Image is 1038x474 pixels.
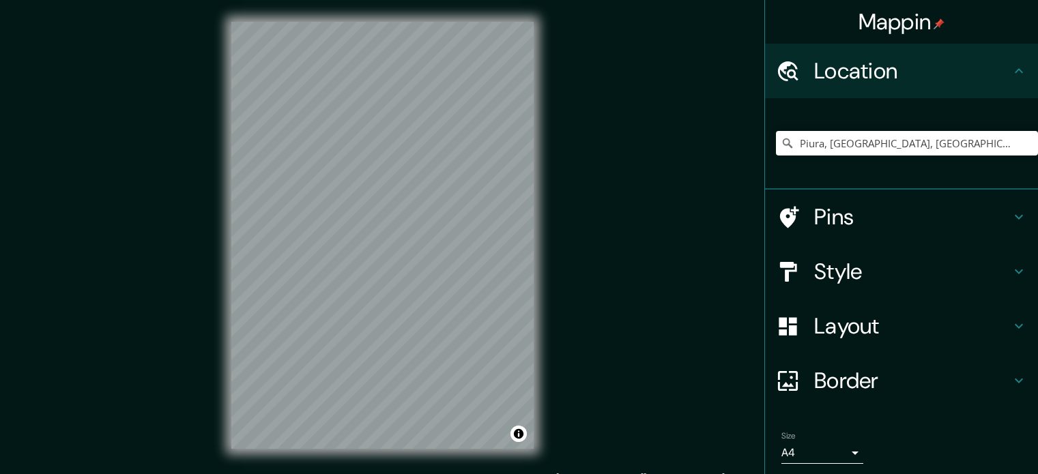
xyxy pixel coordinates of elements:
canvas: Map [231,22,534,449]
h4: Mappin [859,8,945,35]
div: Layout [765,299,1038,353]
div: Border [765,353,1038,408]
img: pin-icon.png [934,18,945,29]
h4: Location [814,57,1011,85]
div: A4 [781,442,863,464]
h4: Layout [814,312,1011,340]
div: Location [765,44,1038,98]
label: Size [781,430,796,442]
div: Style [765,244,1038,299]
h4: Style [814,258,1011,285]
h4: Pins [814,203,1011,231]
div: Pins [765,190,1038,244]
button: Toggle attribution [510,426,527,442]
input: Pick your city or area [776,131,1038,155]
h4: Border [814,367,1011,394]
